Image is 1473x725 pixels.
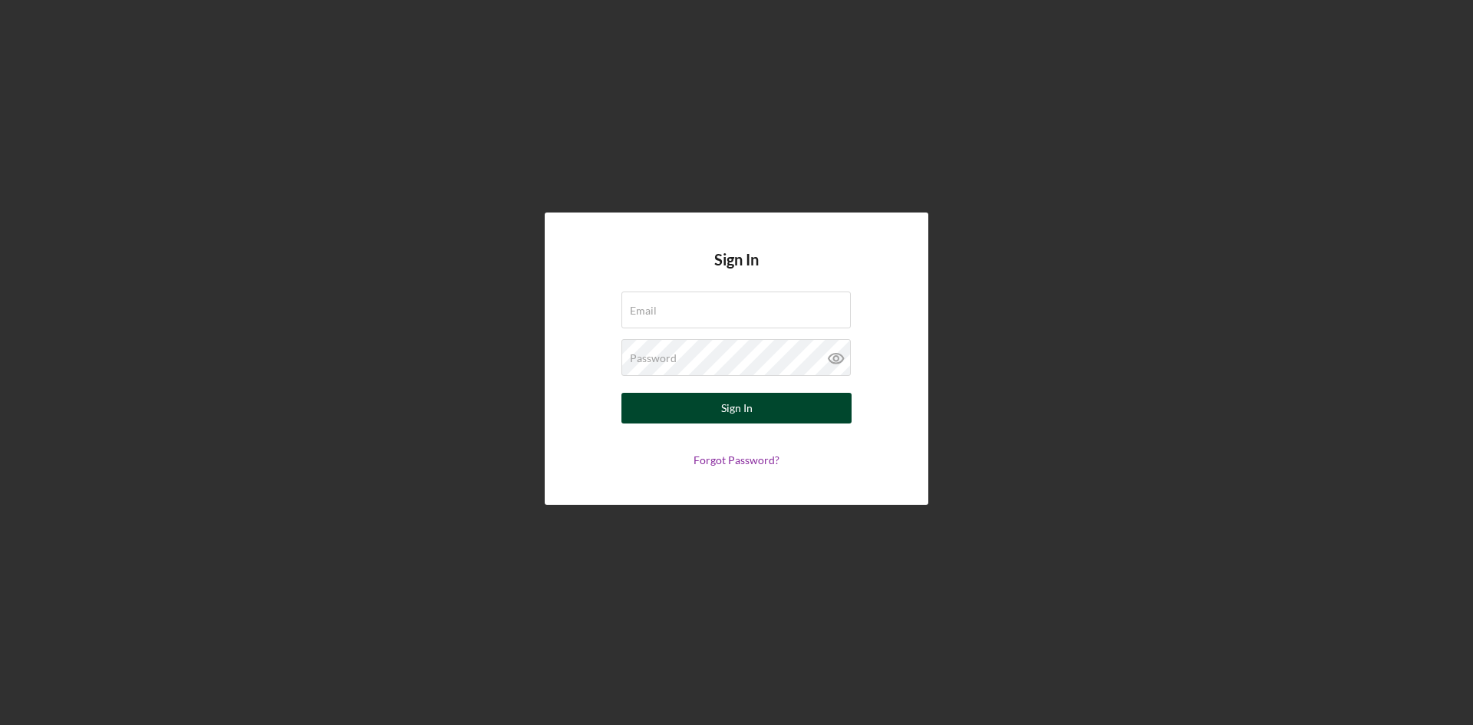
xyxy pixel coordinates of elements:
[721,393,753,423] div: Sign In
[694,453,779,466] a: Forgot Password?
[630,305,657,317] label: Email
[714,251,759,292] h4: Sign In
[621,393,852,423] button: Sign In
[630,352,677,364] label: Password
